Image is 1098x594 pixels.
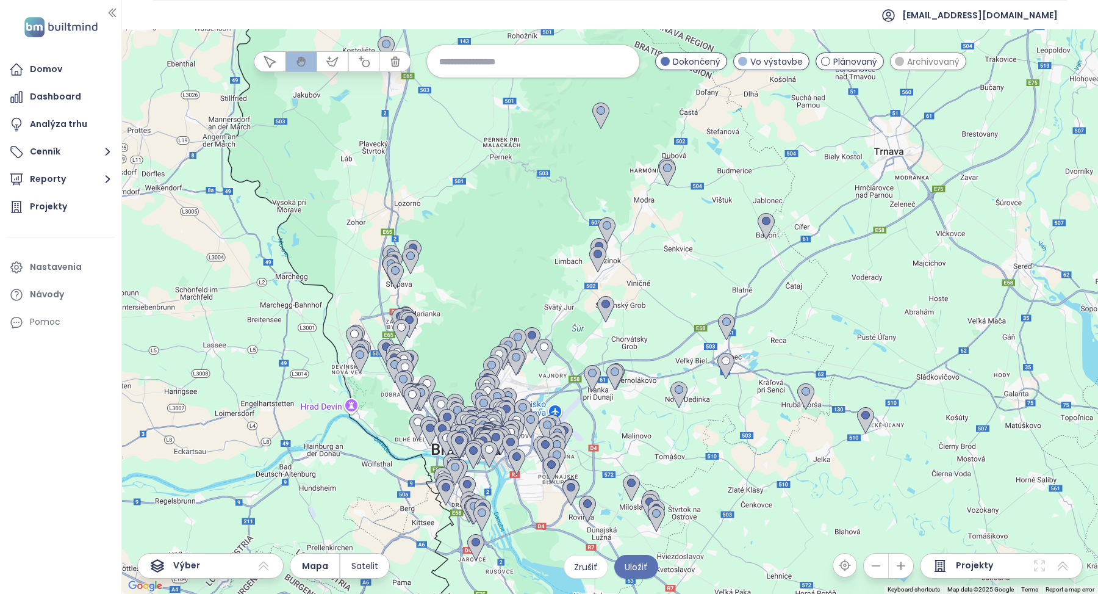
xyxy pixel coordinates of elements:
[6,283,115,307] a: Návody
[1021,586,1038,593] a: Terms (opens in new tab)
[340,554,389,578] button: Satelit
[351,559,378,573] span: Satelit
[30,62,62,77] div: Domov
[833,55,877,68] span: Plánovaný
[614,555,658,579] button: Uložiť
[125,578,165,594] a: Open this area in Google Maps (opens a new window)
[625,560,648,574] span: Uložiť
[888,585,940,594] button: Keyboard shortcuts
[6,57,115,82] a: Domov
[30,287,64,302] div: Návody
[125,578,165,594] img: Google
[30,89,81,104] div: Dashboard
[21,15,101,40] img: logo
[173,559,200,573] span: Výber
[6,112,115,137] a: Analýza trhu
[6,167,115,192] button: Reporty
[302,559,328,573] span: Mapa
[956,559,993,573] span: Projekty
[6,140,115,164] button: Cenník
[30,199,67,214] div: Projekty
[290,554,339,578] button: Mapa
[947,586,1014,593] span: Map data ©2025 Google
[6,255,115,280] a: Nastavenia
[30,117,87,132] div: Analýza trhu
[30,314,60,330] div: Pomoc
[902,1,1058,30] span: [EMAIL_ADDRESS][DOMAIN_NAME]
[30,259,82,275] div: Nastavenia
[907,55,960,68] span: Archivovaný
[1046,586,1094,593] a: Report a map error
[574,560,598,574] span: Zrušiť
[673,55,720,68] span: Dokončený
[6,310,115,335] div: Pomoc
[564,555,608,579] button: Zrušiť
[6,195,115,219] a: Projekty
[750,55,803,68] span: Vo výstavbe
[6,85,115,109] a: Dashboard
